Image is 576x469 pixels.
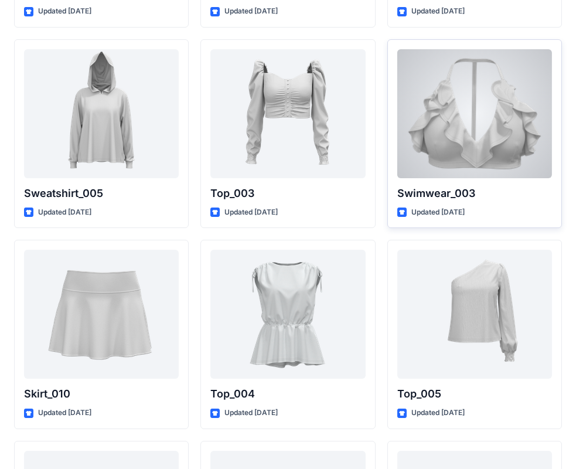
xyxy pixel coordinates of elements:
p: Updated [DATE] [411,206,465,219]
p: Top_003 [210,185,365,202]
p: Top_004 [210,386,365,402]
p: Skirt_010 [24,386,179,402]
a: Swimwear_003 [397,49,552,178]
a: Top_005 [397,250,552,379]
p: Updated [DATE] [224,206,278,219]
a: Skirt_010 [24,250,179,379]
p: Updated [DATE] [224,407,278,419]
p: Swimwear_003 [397,185,552,202]
p: Top_005 [397,386,552,402]
p: Updated [DATE] [224,5,278,18]
p: Updated [DATE] [411,5,465,18]
p: Updated [DATE] [38,206,91,219]
p: Updated [DATE] [38,407,91,419]
p: Updated [DATE] [38,5,91,18]
a: Top_004 [210,250,365,379]
p: Sweatshirt_005 [24,185,179,202]
p: Updated [DATE] [411,407,465,419]
a: Sweatshirt_005 [24,49,179,178]
a: Top_003 [210,49,365,178]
